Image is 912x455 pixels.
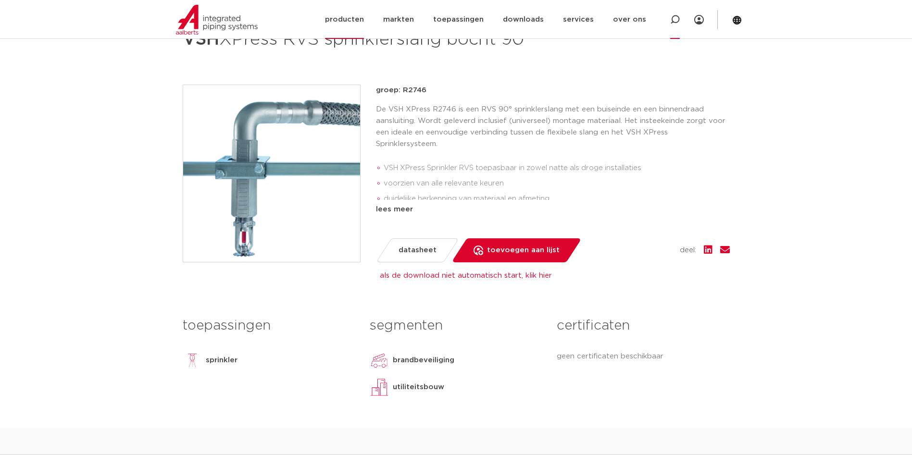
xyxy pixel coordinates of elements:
[370,378,389,397] img: utiliteitsbouw
[557,316,729,335] h3: certificaten
[183,85,360,262] img: Product Image for VSH XPress RVS sprinklerslang bocht 90°
[393,381,444,393] p: utiliteitsbouw
[183,25,544,54] h1: XPress RVS sprinklerslang bocht 90°
[183,316,355,335] h3: toepassingen
[376,204,730,215] div: lees meer
[376,85,730,96] p: groep: R2746
[380,272,552,279] a: als de download niet automatisch start, klik hier
[393,355,454,366] p: brandbeveiliging
[370,316,542,335] h3: segmenten
[183,351,202,370] img: sprinkler
[384,191,730,207] li: duidelijke herkenning van materiaal en afmeting
[370,351,389,370] img: brandbeveiliging
[206,355,237,366] p: sprinkler
[384,160,730,176] li: VSH XPress Sprinkler RVS toepasbaar in zowel natte als droge installaties
[487,243,560,258] span: toevoegen aan lijst
[680,245,696,256] span: deel:
[183,31,219,48] strong: VSH
[557,351,729,362] p: geen certificaten beschikbaar
[376,104,730,150] p: De VSH XPress R2746 is een RVS 90° sprinklerslang met een buiseinde en een binnendraad aansluitin...
[384,176,730,191] li: voorzien van alle relevante keuren
[375,238,459,262] a: datasheet
[399,243,437,258] span: datasheet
